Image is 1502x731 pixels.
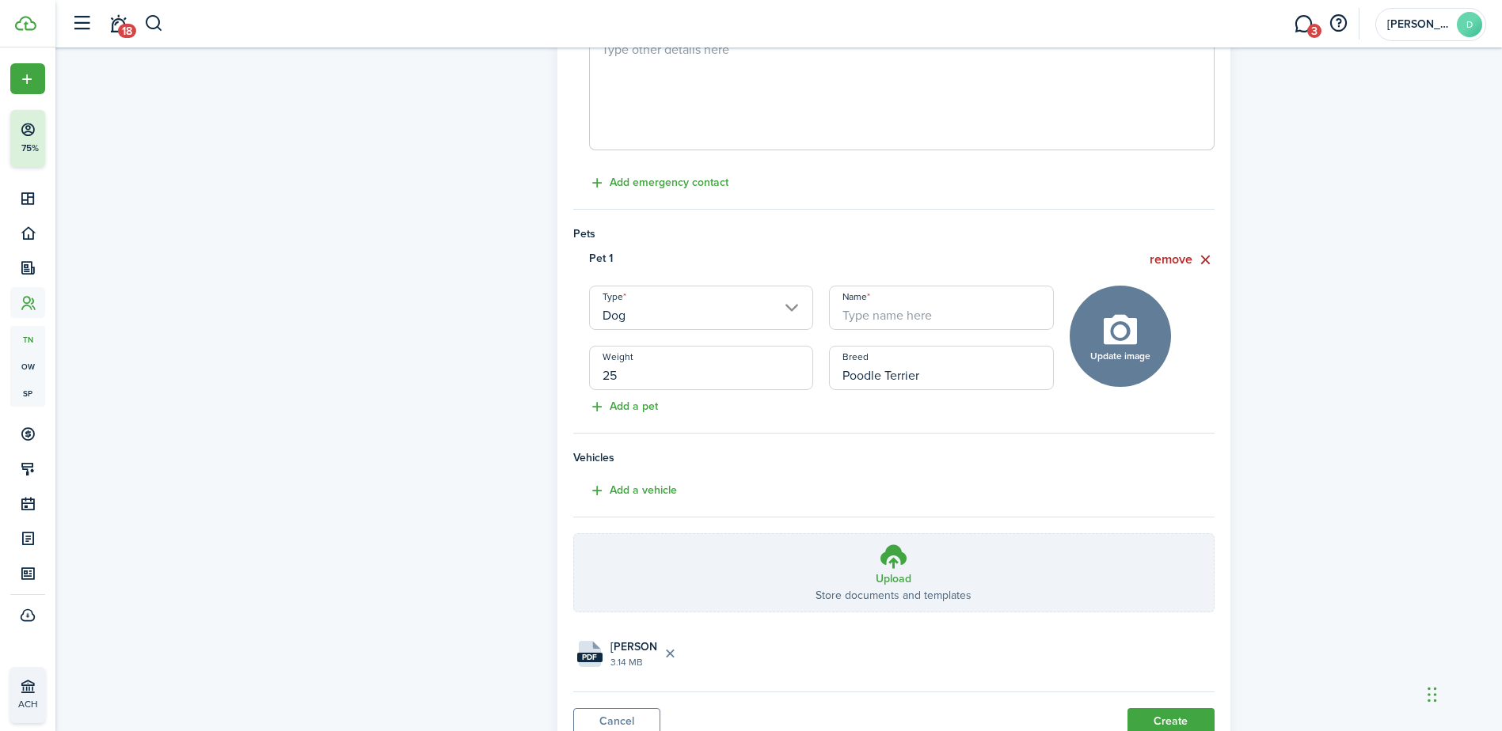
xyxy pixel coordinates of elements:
a: tn [10,326,45,353]
iframe: Chat Widget [1238,560,1502,731]
a: Notifications [103,4,133,44]
a: ACH [10,667,45,723]
h4: Vehicles [573,449,1215,466]
h3: Upload [876,570,911,587]
button: Delete file [657,640,684,667]
a: ow [10,353,45,380]
h4: Pets [573,225,1215,242]
button: 75% [10,110,142,167]
input: Choose type [589,286,814,330]
span: David [1387,19,1451,30]
span: 18 [118,24,136,38]
button: Add a pet [573,398,658,416]
input: Type name here [829,286,1054,330]
button: Update image [1070,286,1171,387]
input: Type breed here [829,346,1054,390]
button: Open resource center [1325,10,1352,37]
img: TenantCloud [15,16,36,31]
p: ACH [18,697,112,711]
p: 75% [20,142,40,155]
button: Open menu [10,63,45,94]
input: Type weight here [589,346,814,390]
button: remove [1150,250,1215,270]
p: Store documents and templates [816,587,972,604]
span: [PERSON_NAME] Application.pdf [610,638,657,655]
file-size: 3.14 MB [610,655,657,669]
a: Messaging [1288,4,1318,44]
avatar-text: D [1457,12,1482,37]
button: Add emergency contact [573,174,728,192]
span: 3 [1307,24,1321,38]
button: Add a vehicle [573,482,677,500]
h4: Pet 1 [589,250,894,267]
button: Open sidebar [67,9,97,39]
file-extension: pdf [577,653,603,662]
button: Search [144,10,164,37]
a: sp [10,380,45,407]
file-icon: File [577,641,603,667]
div: Drag [1428,671,1437,718]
